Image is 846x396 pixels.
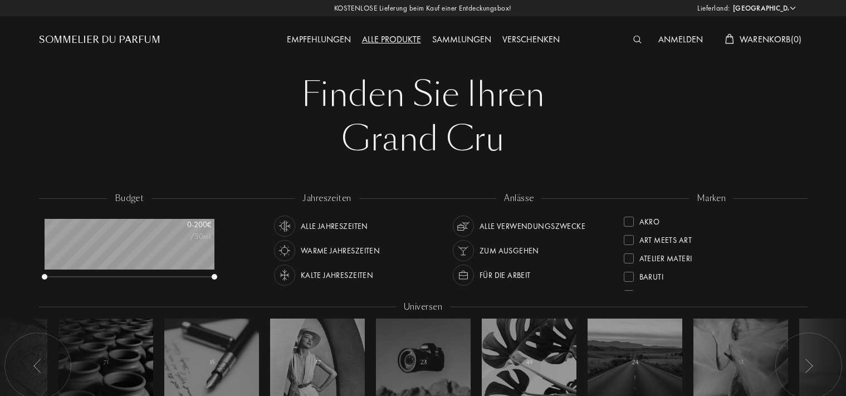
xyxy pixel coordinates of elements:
span: 49 [526,359,532,366]
div: Sammlungen [427,33,497,47]
span: 23 [420,359,427,366]
div: anlässe [496,192,541,205]
a: Alle Produkte [356,33,427,45]
a: Sammlungen [427,33,497,45]
div: Warme Jahreszeiten [301,240,380,261]
div: Atelier Materi [639,249,692,264]
img: usage_occasion_party_white.svg [456,243,471,258]
div: marken [689,192,734,205]
div: Universen [396,301,450,314]
img: arr_left.svg [33,359,42,373]
a: Anmelden [653,33,708,45]
img: arr_left.svg [804,359,813,373]
div: Für die Arbeit [480,265,531,286]
div: jahreszeiten [295,192,359,205]
div: budget [107,192,152,205]
span: Warenkorb ( 0 ) [740,33,802,45]
a: Verschenken [497,33,565,45]
div: Grand Cru [47,117,799,162]
img: usage_occasion_work_white.svg [456,267,471,283]
img: usage_season_hot_white.svg [277,243,292,258]
span: 37 [315,359,321,366]
img: usage_season_average_white.svg [277,218,292,234]
div: Zum Ausgehen [480,240,539,261]
span: Lieferland: [697,3,730,14]
a: Empfehlungen [281,33,356,45]
div: Alle Verwendungszwecke [480,216,585,237]
div: Kalte Jahreszeiten [301,265,374,286]
div: Alle Jahreszeiten [301,216,368,237]
img: search_icn_white.svg [633,36,642,43]
div: Art Meets Art [639,231,692,246]
div: 0 - 200 € [156,219,212,231]
div: Empfehlungen [281,33,356,47]
img: cart_white.svg [725,34,734,44]
img: usage_occasion_all_white.svg [456,218,471,234]
div: Alle Produkte [356,33,427,47]
div: /50mL [156,231,212,242]
span: 24 [632,359,639,366]
div: Finden Sie Ihren [47,72,799,117]
div: Binet-Papillon [639,286,695,301]
div: Anmelden [653,33,708,47]
img: usage_season_cold_white.svg [277,267,292,283]
div: Akro [639,212,660,227]
span: 15 [209,359,214,366]
div: Verschenken [497,33,565,47]
a: Sommelier du Parfum [39,33,160,47]
div: Baruti [639,267,664,282]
